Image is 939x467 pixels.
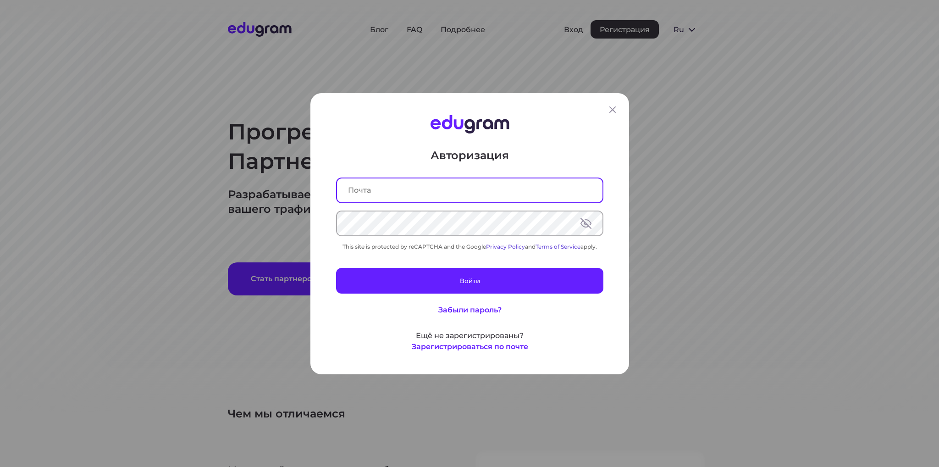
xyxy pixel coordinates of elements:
button: Войти [336,267,603,293]
a: Terms of Service [536,243,580,250]
input: Почта [337,178,602,202]
button: Зарегистрироваться по почте [411,341,528,352]
p: Авторизация [336,148,603,162]
div: This site is protected by reCAPTCHA and the Google and apply. [336,243,603,250]
img: Edugram Logo [430,115,509,133]
a: Privacy Policy [486,243,525,250]
button: Забыли пароль? [438,304,501,315]
p: Ещё не зарегистрированы? [336,330,603,341]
